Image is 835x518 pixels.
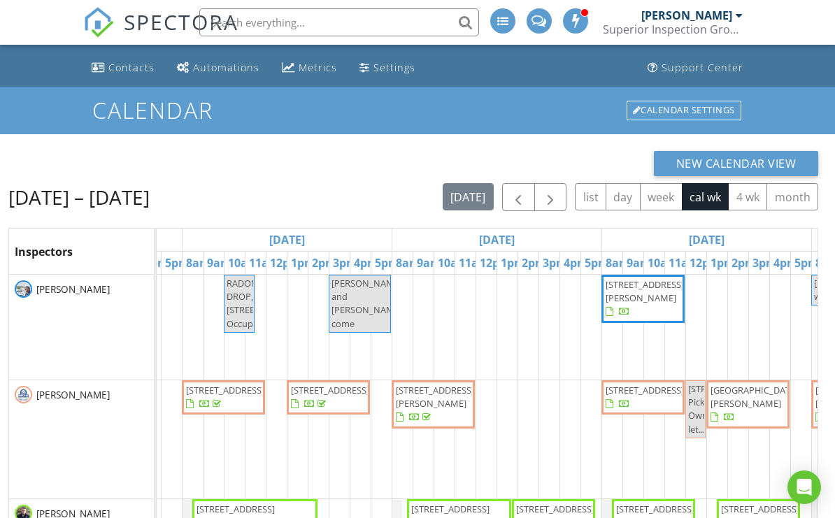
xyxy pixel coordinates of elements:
span: [STREET_ADDRESS] [411,503,490,515]
a: 9am [623,252,655,274]
span: [STREET_ADDRESS][PERSON_NAME] [606,278,684,304]
a: Go to August 26, 2025 [266,229,308,251]
button: month [766,183,818,210]
span: RADON DROP, [STREET_ADDRESS], Occupied [227,277,307,330]
span: [PERSON_NAME] [34,282,113,296]
a: 2pm [518,252,550,274]
a: Settings [354,55,421,81]
a: 2pm [728,252,759,274]
input: Search everything... [199,8,479,36]
div: Contacts [108,61,155,74]
img: superiorinspectiongrouplogo.jpg [15,386,32,403]
a: 1pm [287,252,319,274]
button: week [640,183,683,210]
div: Calendar Settings [627,101,741,120]
a: 5pm [162,252,193,274]
a: 9am [413,252,445,274]
span: [STREET_ADDRESS] [186,384,264,396]
span: [STREET_ADDRESS] [291,384,369,396]
a: 8am [392,252,424,274]
span: [GEOGRAPHIC_DATA][PERSON_NAME] [711,384,799,410]
span: Inspectors [15,244,73,259]
span: [PERSON_NAME] and [PERSON_NAME] come [331,277,402,330]
a: 2pm [308,252,340,274]
a: 3pm [749,252,780,274]
a: 4pm [560,252,592,274]
a: 8am [602,252,634,274]
div: Superior Inspection Group [603,22,743,36]
div: Settings [373,61,415,74]
button: New Calendar View [654,151,819,176]
button: Next [534,183,567,212]
a: 12pm [686,252,724,274]
a: 11am [455,252,493,274]
a: Support Center [642,55,749,81]
div: Metrics [299,61,337,74]
a: 3pm [539,252,571,274]
a: 9am [204,252,235,274]
span: SPECTORA [124,7,238,36]
button: day [606,183,641,210]
a: Contacts [86,55,160,81]
h2: [DATE] – [DATE] [8,183,150,211]
div: Support Center [662,61,743,74]
a: 1pm [497,252,529,274]
a: 10am [434,252,472,274]
a: 5pm [791,252,822,274]
span: [PERSON_NAME] [34,388,113,402]
span: [STREET_ADDRESS] [197,503,275,515]
button: list [575,183,606,210]
a: Go to August 27, 2025 [476,229,518,251]
img: The Best Home Inspection Software - Spectora [83,7,114,38]
a: 1pm [707,252,738,274]
a: 10am [224,252,262,274]
a: 4pm [350,252,382,274]
span: [STREET_ADDRESS][PERSON_NAME] [396,384,474,410]
span: [STREET_ADDRESS] Pickup, Owner let... [688,382,766,436]
button: 4 wk [728,183,767,210]
a: 11am [245,252,283,274]
button: cal wk [682,183,729,210]
a: SPECTORA [83,19,238,48]
a: 5pm [581,252,613,274]
a: Go to August 28, 2025 [685,229,728,251]
a: 11am [665,252,703,274]
a: 8am [183,252,214,274]
div: Open Intercom Messenger [787,470,821,504]
span: [STREET_ADDRESS] [616,503,694,515]
h1: Calendar [92,98,743,122]
a: 4pm [770,252,801,274]
button: Previous [502,183,535,212]
a: 10am [644,252,682,274]
span: [STREET_ADDRESS] [606,384,684,396]
a: Automations (Advanced) [171,55,265,81]
div: Automations [193,61,259,74]
img: img_3093.jpg [15,280,32,298]
div: [PERSON_NAME] [641,8,732,22]
a: 12pm [476,252,514,274]
a: 3pm [329,252,361,274]
a: Metrics [276,55,343,81]
a: Calendar Settings [625,99,743,122]
button: [DATE] [443,183,494,210]
a: 5pm [371,252,403,274]
a: 12pm [266,252,304,274]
